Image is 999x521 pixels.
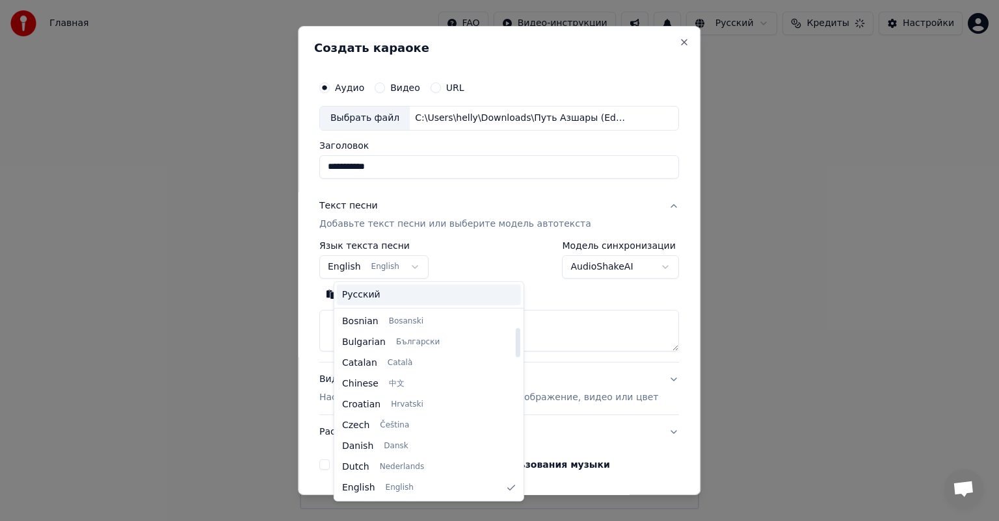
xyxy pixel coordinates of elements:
span: English [385,483,413,493]
span: Czech [342,419,369,432]
span: Български [396,337,440,348]
span: Nederlands [380,462,424,472]
span: Dutch [342,461,369,474]
span: Danish [342,440,373,453]
span: Chinese [342,377,379,390]
span: Русский [342,288,380,301]
span: Bosanski [388,316,423,327]
span: 中文 [389,379,405,389]
span: Hrvatski [391,400,423,410]
span: Bulgarian [342,336,386,349]
span: Croatian [342,398,380,411]
span: English [342,481,375,494]
span: Català [388,358,412,368]
span: Bosnian [342,315,379,328]
span: Catalan [342,357,377,370]
span: Dansk [384,441,408,451]
span: Čeština [380,420,409,431]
